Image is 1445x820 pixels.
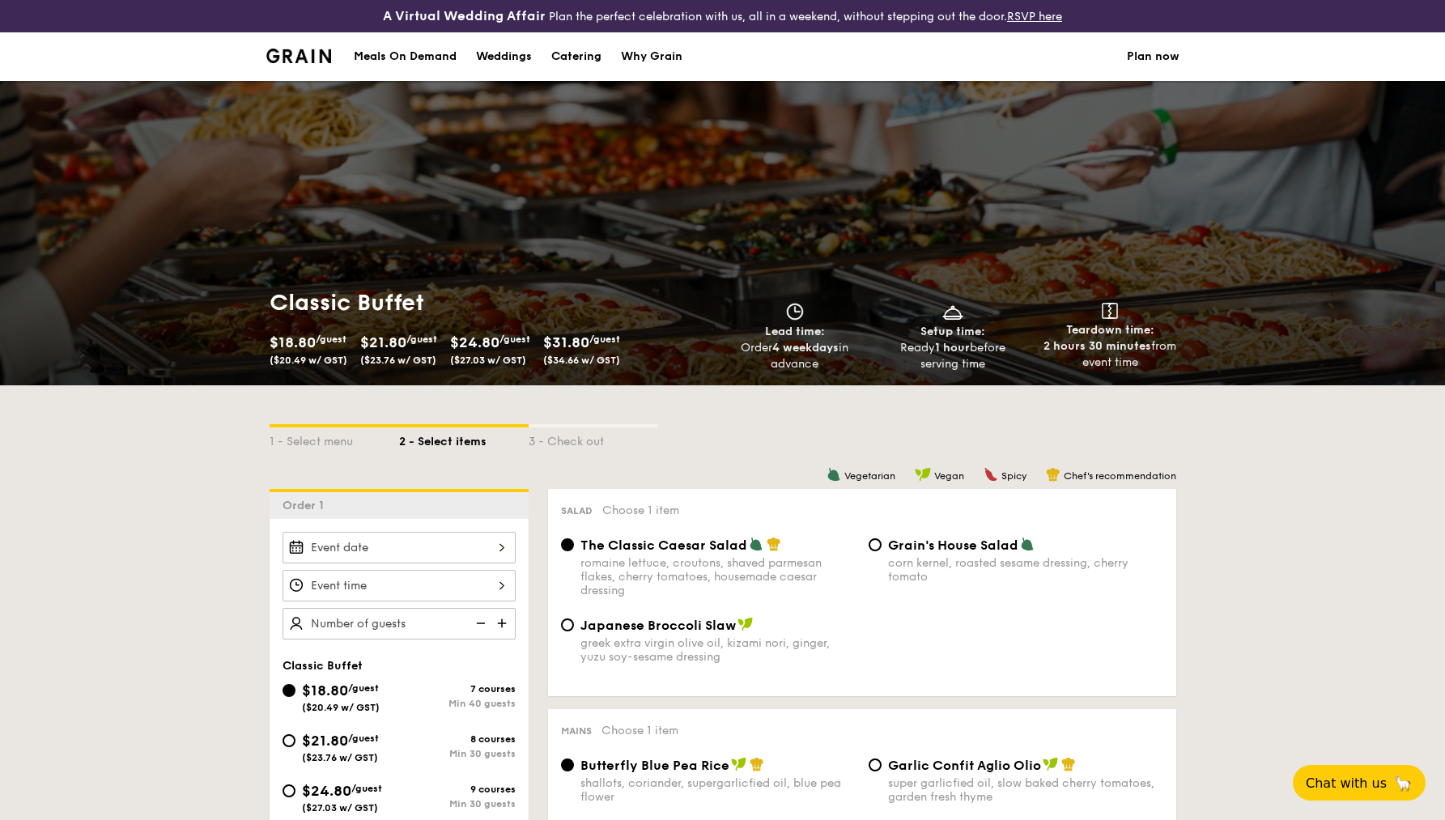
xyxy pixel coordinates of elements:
div: 2 - Select items [399,427,529,450]
div: Catering [551,32,601,81]
span: /guest [348,733,379,744]
img: icon-add.58712e84.svg [491,608,516,639]
span: /guest [348,682,379,694]
span: ($27.03 w/ GST) [302,802,378,814]
div: Ready before serving time [880,340,1025,372]
span: /guest [499,334,530,345]
span: The Classic Caesar Salad [580,537,747,553]
img: icon-chef-hat.a58ddaea.svg [1046,467,1060,482]
img: icon-chef-hat.a58ddaea.svg [750,757,764,771]
input: Event time [283,570,516,601]
strong: 4 weekdays [772,341,839,355]
span: Garlic Confit Aglio Olio [888,758,1041,773]
input: Japanese Broccoli Slawgreek extra virgin olive oil, kizami nori, ginger, yuzu soy-sesame dressing [561,618,574,631]
span: $21.80 [302,732,348,750]
img: icon-teardown.65201eee.svg [1102,303,1118,319]
div: Min 40 guests [399,698,516,709]
span: Mains [561,725,592,737]
div: super garlicfied oil, slow baked cherry tomatoes, garden fresh thyme [888,776,1163,804]
span: /guest [316,334,346,345]
img: icon-dish.430c3a2e.svg [941,303,965,321]
span: Grain's House Salad [888,537,1018,553]
span: $21.80 [360,334,406,351]
span: Chef's recommendation [1064,470,1176,482]
span: ($34.66 w/ GST) [543,355,620,366]
input: Event date [283,532,516,563]
div: Order in advance [723,340,868,372]
div: Why Grain [621,32,682,81]
span: Vegan [934,470,964,482]
span: Spicy [1001,470,1026,482]
span: $18.80 [270,334,316,351]
img: icon-vegan.f8ff3823.svg [915,467,931,482]
span: Classic Buffet [283,659,363,673]
span: Lead time: [765,325,825,338]
div: 3 - Check out [529,427,658,450]
img: icon-chef-hat.a58ddaea.svg [767,537,781,551]
input: Number of guests [283,608,516,639]
a: Plan now [1127,32,1179,81]
img: icon-vegan.f8ff3823.svg [731,757,747,771]
div: greek extra virgin olive oil, kizami nori, ginger, yuzu soy-sesame dressing [580,636,856,664]
span: 🦙 [1393,774,1413,792]
input: $21.80/guest($23.76 w/ GST)8 coursesMin 30 guests [283,734,295,747]
div: 9 courses [399,784,516,795]
span: $24.80 [302,782,351,800]
img: icon-clock.2db775ea.svg [783,303,807,321]
strong: 1 hour [935,341,970,355]
input: Garlic Confit Aglio Oliosuper garlicfied oil, slow baked cherry tomatoes, garden fresh thyme [869,758,882,771]
a: Meals On Demand [344,32,466,81]
img: icon-vegetarian.fe4039eb.svg [827,467,841,482]
span: /guest [589,334,620,345]
img: icon-reduce.1d2dbef1.svg [467,608,491,639]
span: Japanese Broccoli Slaw [580,618,736,633]
input: Butterfly Blue Pea Riceshallots, coriander, supergarlicfied oil, blue pea flower [561,758,574,771]
img: icon-vegan.f8ff3823.svg [1043,757,1059,771]
div: 7 courses [399,683,516,695]
div: romaine lettuce, croutons, shaved parmesan flakes, cherry tomatoes, housemade caesar dressing [580,556,856,597]
span: Setup time: [920,325,985,338]
span: Butterfly Blue Pea Rice [580,758,729,773]
a: RSVP here [1007,10,1062,23]
div: corn kernel, roasted sesame dressing, cherry tomato [888,556,1163,584]
span: ($20.49 w/ GST) [302,702,380,713]
span: /guest [351,783,382,794]
div: 1 - Select menu [270,427,399,450]
a: Logotype [266,49,332,63]
div: 8 courses [399,733,516,745]
div: shallots, coriander, supergarlicfied oil, blue pea flower [580,776,856,804]
span: $31.80 [543,334,589,351]
span: ($27.03 w/ GST) [450,355,526,366]
span: Teardown time: [1066,323,1154,337]
input: Grain's House Saladcorn kernel, roasted sesame dressing, cherry tomato [869,538,882,551]
button: Chat with us🦙 [1293,765,1426,801]
span: /guest [406,334,437,345]
img: icon-spicy.37a8142b.svg [984,467,998,482]
a: Catering [542,32,611,81]
img: icon-vegan.f8ff3823.svg [737,617,754,631]
span: Vegetarian [844,470,895,482]
div: from event time [1038,338,1183,371]
img: icon-vegetarian.fe4039eb.svg [749,537,763,551]
a: Weddings [466,32,542,81]
img: icon-chef-hat.a58ddaea.svg [1061,757,1076,771]
div: Weddings [476,32,532,81]
span: Choose 1 item [601,724,678,737]
input: $18.80/guest($20.49 w/ GST)7 coursesMin 40 guests [283,684,295,697]
span: Choose 1 item [602,503,679,517]
span: ($23.76 w/ GST) [302,752,378,763]
span: Chat with us [1306,775,1387,791]
div: Min 30 guests [399,748,516,759]
h4: A Virtual Wedding Affair [383,6,546,26]
div: Min 30 guests [399,798,516,809]
a: Why Grain [611,32,692,81]
input: $24.80/guest($27.03 w/ GST)9 coursesMin 30 guests [283,784,295,797]
img: icon-vegetarian.fe4039eb.svg [1020,537,1035,551]
span: $24.80 [450,334,499,351]
div: Plan the perfect celebration with us, all in a weekend, without stepping out the door. [257,6,1189,26]
span: ($23.76 w/ GST) [360,355,436,366]
h1: Classic Buffet [270,288,716,317]
strong: 2 hours 30 minutes [1043,339,1151,353]
div: Meals On Demand [354,32,457,81]
span: Order 1 [283,499,330,512]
